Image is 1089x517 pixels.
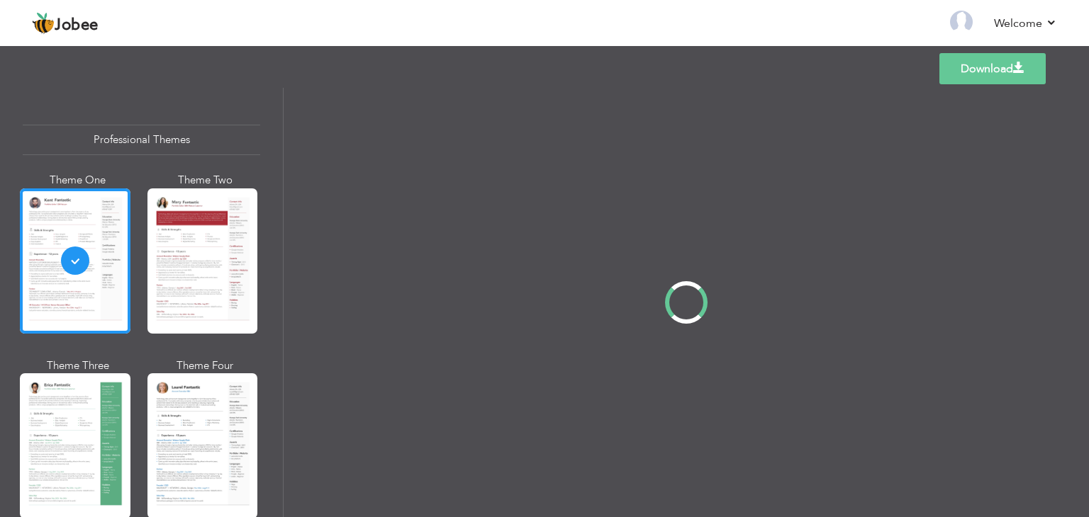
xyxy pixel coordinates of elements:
img: Profile Img [950,11,973,33]
img: jobee.io [32,12,55,35]
a: Jobee [32,12,99,35]
a: Welcome [994,15,1057,32]
a: Download [939,53,1046,84]
span: Jobee [55,18,99,33]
